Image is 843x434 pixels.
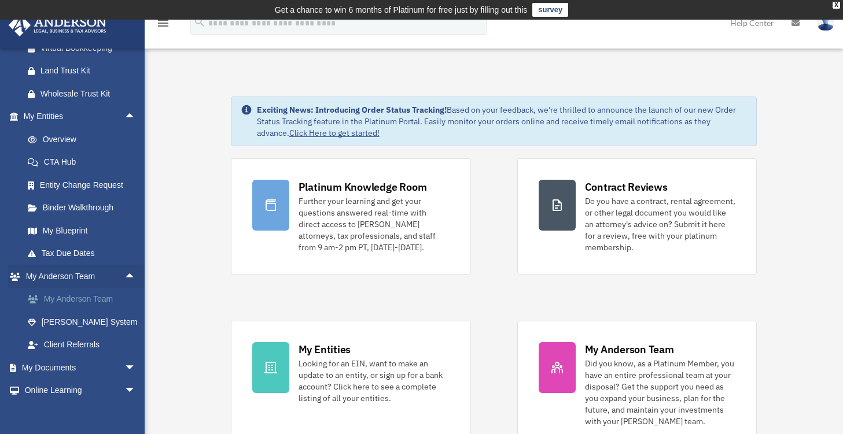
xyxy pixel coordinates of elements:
a: Online Learningarrow_drop_down [8,379,153,402]
div: My Entities [299,342,351,357]
img: Anderson Advisors Platinum Portal [5,14,110,36]
a: Client Referrals [16,333,153,357]
a: Platinum Knowledge Room Further your learning and get your questions answered real-time with dire... [231,158,471,275]
i: search [193,16,206,28]
div: Did you know, as a Platinum Member, you have an entire professional team at your disposal? Get th... [585,358,736,427]
span: arrow_drop_down [124,356,148,380]
span: arrow_drop_up [124,105,148,129]
a: My Blueprint [16,219,153,242]
span: arrow_drop_down [124,379,148,403]
img: User Pic [817,14,834,31]
a: CTA Hub [16,151,153,174]
a: Overview [16,128,153,151]
a: My Anderson Teamarrow_drop_up [8,265,153,288]
div: My Anderson Team [585,342,674,357]
a: My Anderson Team [16,288,153,311]
div: close [833,2,840,9]
a: My Entitiesarrow_drop_up [8,105,153,128]
div: Contract Reviews [585,180,668,194]
a: Contract Reviews Do you have a contract, rental agreement, or other legal document you would like... [517,158,757,275]
a: [PERSON_NAME] System [16,310,153,333]
a: My Documentsarrow_drop_down [8,356,153,379]
strong: Exciting News: Introducing Order Status Tracking! [257,105,447,115]
a: Tax Due Dates [16,242,153,265]
div: Wholesale Trust Kit [41,87,139,101]
div: Do you have a contract, rental agreement, or other legal document you would like an attorney's ad... [585,195,736,253]
a: Entity Change Request [16,173,153,196]
div: Land Trust Kit [41,64,139,78]
span: arrow_drop_up [124,265,148,288]
div: Based on your feedback, we're thrilled to announce the launch of our new Order Status Tracking fe... [257,104,748,139]
i: menu [156,16,170,30]
a: Click Here to get started! [289,128,380,138]
a: Wholesale Trust Kit [16,82,153,105]
div: Looking for an EIN, want to make an update to an entity, or sign up for a bank account? Click her... [299,358,450,404]
div: Further your learning and get your questions answered real-time with direct access to [PERSON_NAM... [299,195,450,253]
div: Get a chance to win 6 months of Platinum for free just by filling out this [275,3,528,17]
a: Land Trust Kit [16,60,153,83]
a: Binder Walkthrough [16,196,153,220]
a: menu [156,20,170,30]
div: Platinum Knowledge Room [299,180,427,194]
a: survey [532,3,568,17]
